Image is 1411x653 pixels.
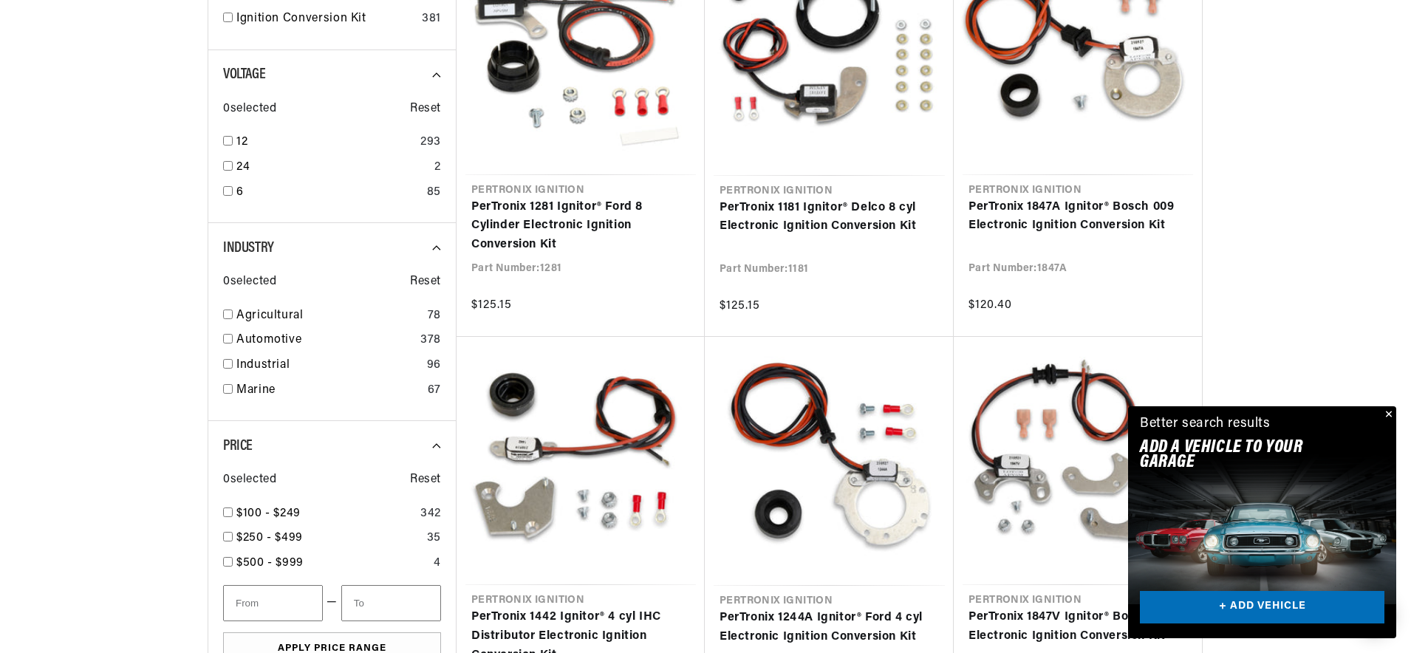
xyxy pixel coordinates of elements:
div: 4 [434,554,441,573]
input: To [341,585,441,621]
a: PerTronix 1281 Ignitor® Ford 8 Cylinder Electronic Ignition Conversion Kit [471,198,690,255]
input: From [223,585,323,621]
span: Reset [410,100,441,119]
div: 2 [434,158,441,177]
div: 67 [428,381,441,400]
div: 96 [427,356,441,375]
button: Close [1378,406,1396,424]
span: Voltage [223,67,265,82]
span: 0 selected [223,273,276,292]
a: 6 [236,183,421,202]
span: Industry [223,241,274,256]
div: 378 [420,331,441,350]
a: Agricultural [236,307,422,326]
span: $250 - $499 [236,532,303,544]
div: 35 [427,529,441,548]
a: 24 [236,158,428,177]
span: 0 selected [223,471,276,490]
a: + ADD VEHICLE [1140,591,1384,624]
span: Price [223,439,253,454]
a: PerTronix 1244A Ignitor® Ford 4 cyl Electronic Ignition Conversion Kit [720,609,939,646]
span: Reset [410,273,441,292]
a: Industrial [236,356,421,375]
span: Reset [410,471,441,490]
span: 0 selected [223,100,276,119]
div: 85 [427,183,441,202]
a: Automotive [236,331,414,350]
div: 78 [428,307,441,326]
div: 342 [420,505,441,524]
h2: Add A VEHICLE to your garage [1140,440,1347,471]
a: PerTronix 1847V Ignitor® Bosch 4 cyl Electronic Ignition Conversion Kit [968,608,1187,646]
div: Better search results [1140,414,1271,435]
span: — [327,593,338,612]
span: $500 - $999 [236,557,304,569]
a: 12 [236,133,414,152]
a: PerTronix 1847A Ignitor® Bosch 009 Electronic Ignition Conversion Kit [968,198,1187,236]
a: PerTronix 1181 Ignitor® Delco 8 cyl Electronic Ignition Conversion Kit [720,199,939,236]
div: 381 [422,10,441,29]
a: Ignition Conversion Kit [236,10,416,29]
div: 293 [420,133,441,152]
span: $100 - $249 [236,507,301,519]
a: Marine [236,381,422,400]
